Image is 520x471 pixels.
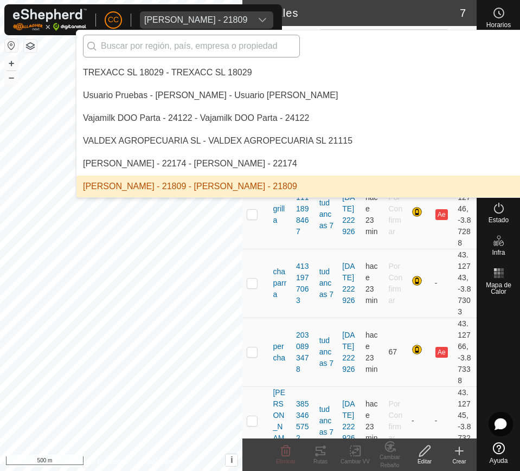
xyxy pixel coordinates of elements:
[453,180,477,249] td: 43.12746, -3.87288
[5,39,18,52] button: Restablecer Mapa
[480,282,517,295] span: Mapa de Calor
[273,203,287,226] span: grilla
[389,399,403,442] span: Por Confirmar
[407,386,431,455] td: -
[5,71,18,84] button: –
[83,89,338,102] div: Usuario Pruebas - [PERSON_NAME] - Usuario [PERSON_NAME]
[108,14,119,25] span: CC
[24,40,37,53] button: Capas del Mapa
[477,438,520,468] a: Ayuda
[273,266,287,300] span: chaparra
[296,398,311,444] div: 3853465752
[365,331,378,373] span: 18 ago 2025, 10:07
[342,331,355,373] a: [DATE] 222926
[442,457,477,466] div: Crear
[144,16,247,24] div: [PERSON_NAME] - 21809
[83,112,309,125] div: Vajamilk DOO Parta - 24122 - Vajamilk DOO Parta - 24122
[83,35,300,57] input: Buscar por región, país, empresa o propiedad
[342,399,355,442] a: [DATE] 222926
[389,262,403,305] span: Por Confirmar
[435,347,447,358] button: Ae
[65,457,127,467] a: Política de Privacidad
[273,341,287,364] span: percha
[296,192,311,237] div: 1111898467
[140,11,252,29] span: Victor Ortiz Arroyo - 21809
[365,262,378,305] span: 18 ago 2025, 10:07
[83,134,352,147] div: VALDEX AGROPECUARIA SL - VALDEX AGROPECUARIA SL 21115
[296,330,311,375] div: 2030893478
[338,457,373,466] div: Cambiar VV
[319,197,334,231] div: tudancas 7
[319,335,334,369] div: tudancas 7
[489,217,509,223] span: Estado
[83,180,297,193] div: [PERSON_NAME] - 21809 - [PERSON_NAME] - 21809
[407,457,442,466] div: Editar
[453,249,477,318] td: 43.12743, -3.87303
[389,193,403,236] span: Por Confirmar
[342,193,355,236] a: [DATE] 222926
[453,386,477,455] td: 43.12745, -3.87321
[389,347,397,356] span: 67
[365,399,378,442] span: 18 ago 2025, 10:07
[431,249,454,318] td: -
[319,404,334,438] div: tudancas 7
[365,193,378,236] span: 18 ago 2025, 10:07
[319,266,334,300] div: tudancas 7
[276,459,296,464] span: Eliminar
[249,7,459,20] h2: Animales
[296,261,311,306] div: 4131977063
[13,9,87,31] img: Logo Gallagher
[453,318,477,386] td: 43.12766, -3.87338
[486,22,511,28] span: Horarios
[342,262,355,305] a: [DATE] 222926
[303,457,338,466] div: Rutas
[230,455,233,464] span: i
[5,57,18,70] button: +
[83,66,252,79] div: TREXACC SL 18029 - TREXACC SL 18029
[141,457,177,467] a: Contáctenos
[83,157,297,170] div: [PERSON_NAME] - 22174 - [PERSON_NAME] - 22174
[460,5,466,21] span: 7
[273,387,287,455] span: [PERSON_NAME]
[373,453,407,469] div: Cambiar Rebaño
[252,11,273,29] div: dropdown trigger
[431,386,454,455] td: -
[490,457,508,464] span: Ayuda
[435,209,447,220] button: Ae
[226,454,237,466] button: i
[492,249,505,256] span: Infra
